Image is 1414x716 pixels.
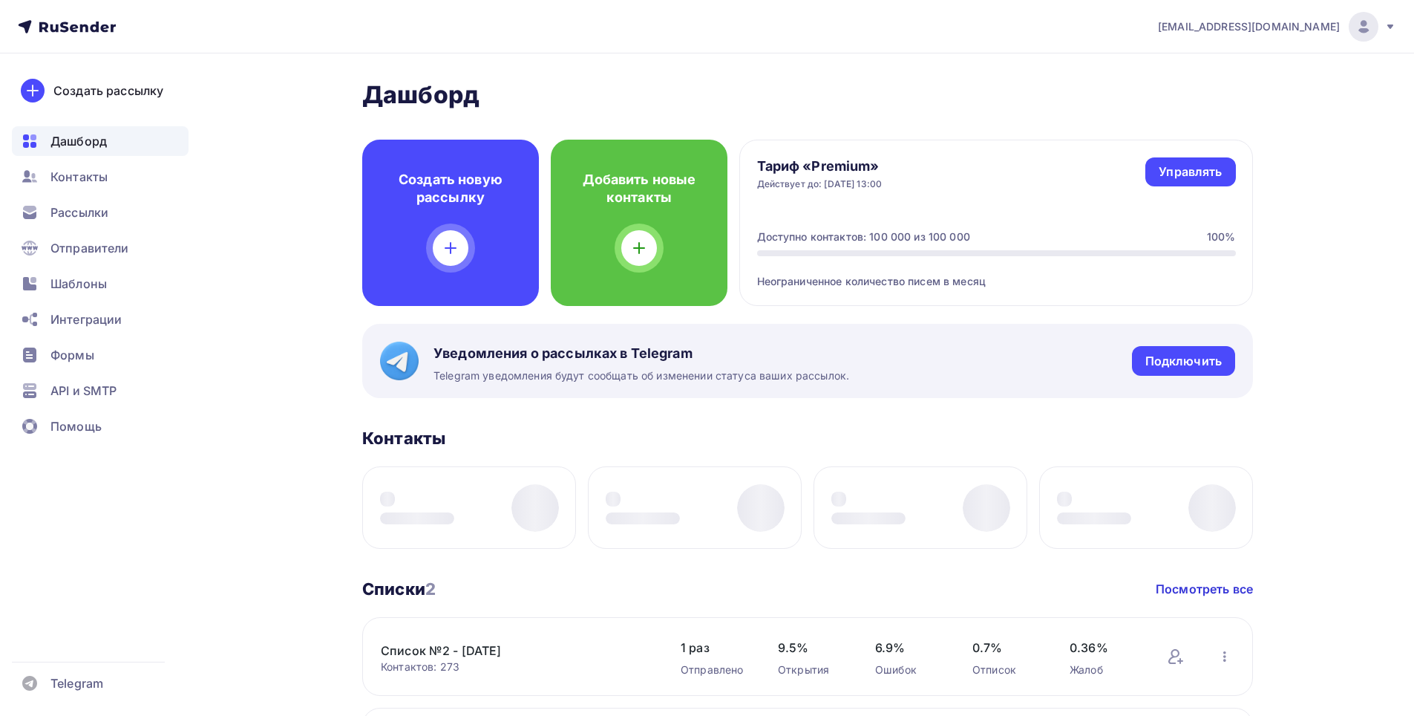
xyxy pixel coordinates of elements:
div: Создать рассылку [53,82,163,100]
div: Доступно контактов: 100 000 из 100 000 [757,230,970,244]
span: Помощь [50,417,102,435]
h3: Контакты [362,428,445,449]
h3: Списки [362,579,436,599]
span: Контакты [50,168,108,186]
span: [EMAIL_ADDRESS][DOMAIN_NAME] [1158,19,1340,34]
a: Посмотреть все [1156,580,1253,598]
span: 2 [425,579,436,599]
a: Шаблоны [12,269,189,299]
a: Дашборд [12,126,189,156]
div: Контактов: 273 [381,660,651,674]
a: Управлять [1145,157,1235,186]
div: Ошибок [875,663,943,677]
span: 0.7% [972,639,1040,657]
span: Telegram [50,674,103,692]
div: 100% [1207,230,1236,244]
span: 9.5% [778,639,845,657]
div: Открытия [778,663,845,677]
h2: Дашборд [362,80,1253,110]
a: Рассылки [12,198,189,227]
span: Шаблоны [50,275,107,293]
div: Действует до: [DATE] 13:00 [757,178,883,190]
a: Формы [12,340,189,370]
span: 0.36% [1070,639,1137,657]
span: Отправители [50,239,129,257]
div: Управлять [1159,163,1222,180]
h4: Создать новую рассылку [386,171,515,206]
a: [EMAIL_ADDRESS][DOMAIN_NAME] [1158,12,1396,42]
div: Отправлено [681,663,748,677]
span: API и SMTP [50,382,117,400]
span: Рассылки [50,204,108,221]
div: Подключить [1145,353,1222,370]
span: 6.9% [875,639,943,657]
span: Дашборд [50,132,107,150]
h4: Добавить новые контакты [575,171,704,206]
div: Отписок [972,663,1040,677]
a: Контакты [12,162,189,192]
a: Список №2 - [DATE] [381,642,633,660]
div: Жалоб [1070,663,1137,677]
div: Неограниченное количество писем в месяц [757,256,1236,289]
span: Telegram уведомления будут сообщать об изменении статуса ваших рассылок. [433,368,849,383]
span: Интеграции [50,310,122,328]
span: Формы [50,346,94,364]
span: Уведомления о рассылках в Telegram [433,345,849,362]
span: 1 раз [681,639,748,657]
a: Отправители [12,233,189,263]
h4: Тариф «Premium» [757,157,883,175]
